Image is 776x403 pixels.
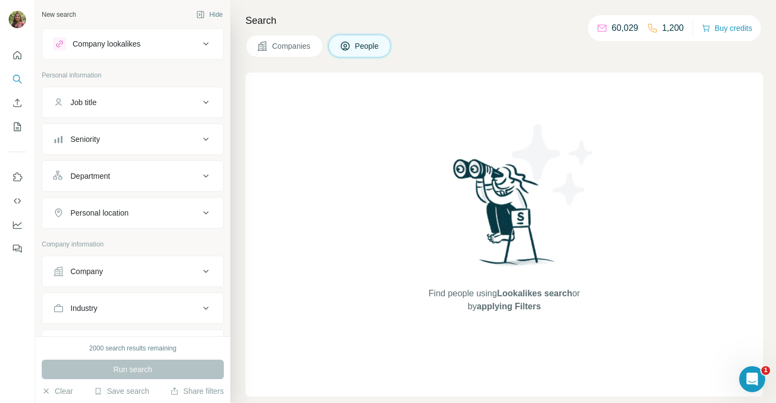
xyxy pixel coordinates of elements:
p: 1,200 [662,22,684,35]
div: Job title [70,97,96,108]
div: Seniority [70,134,100,145]
div: Department [70,171,110,181]
iframe: Intercom live chat [739,366,765,392]
span: Find people using or by [417,287,591,313]
p: 60,029 [612,22,638,35]
button: Clear [42,386,73,396]
button: Use Surfe on LinkedIn [9,167,26,187]
button: Share filters [170,386,224,396]
button: Department [42,163,223,189]
button: My lists [9,117,26,136]
img: Surfe Illustration - Woman searching with binoculars [448,156,561,277]
img: Surfe Illustration - Stars [505,116,602,213]
div: New search [42,10,76,19]
div: Company [70,266,103,277]
button: Seniority [42,126,223,152]
button: Enrich CSV [9,93,26,113]
span: Lookalikes search [497,289,572,298]
button: Save search [94,386,149,396]
span: 1 [761,366,770,375]
button: Use Surfe API [9,191,26,211]
h4: Search [245,13,763,28]
div: Personal location [70,207,128,218]
span: applying Filters [477,302,541,311]
button: Job title [42,89,223,115]
button: Personal location [42,200,223,226]
button: Search [9,69,26,89]
button: Company lookalikes [42,31,223,57]
p: Personal information [42,70,224,80]
button: Hide [189,6,230,23]
button: Company [42,258,223,284]
div: Company lookalikes [73,38,140,49]
span: People [355,41,380,51]
div: Industry [70,303,98,314]
span: Companies [272,41,312,51]
button: Dashboard [9,215,26,235]
div: 2000 search results remaining [89,343,177,353]
button: Quick start [9,45,26,65]
button: HQ location [42,332,223,358]
img: Avatar [9,11,26,28]
button: Buy credits [702,21,752,36]
button: Feedback [9,239,26,258]
p: Company information [42,239,224,249]
button: Industry [42,295,223,321]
